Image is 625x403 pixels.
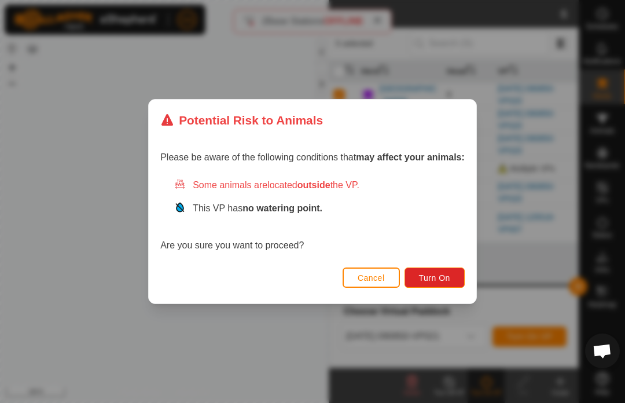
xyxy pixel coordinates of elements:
[160,152,465,162] span: Please be aware of the following conditions that
[405,268,465,288] button: Turn On
[356,152,465,162] strong: may affect your animals:
[160,111,323,129] div: Potential Risk to Animals
[358,273,385,283] span: Cancel
[585,334,620,368] div: Open chat
[160,178,465,252] div: Are you sure you want to proceed?
[297,180,330,190] strong: outside
[343,268,400,288] button: Cancel
[193,203,322,213] span: This VP has
[174,178,465,192] div: Some animals are
[267,180,359,190] span: located the VP.
[242,203,322,213] strong: no watering point.
[419,273,450,283] span: Turn On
